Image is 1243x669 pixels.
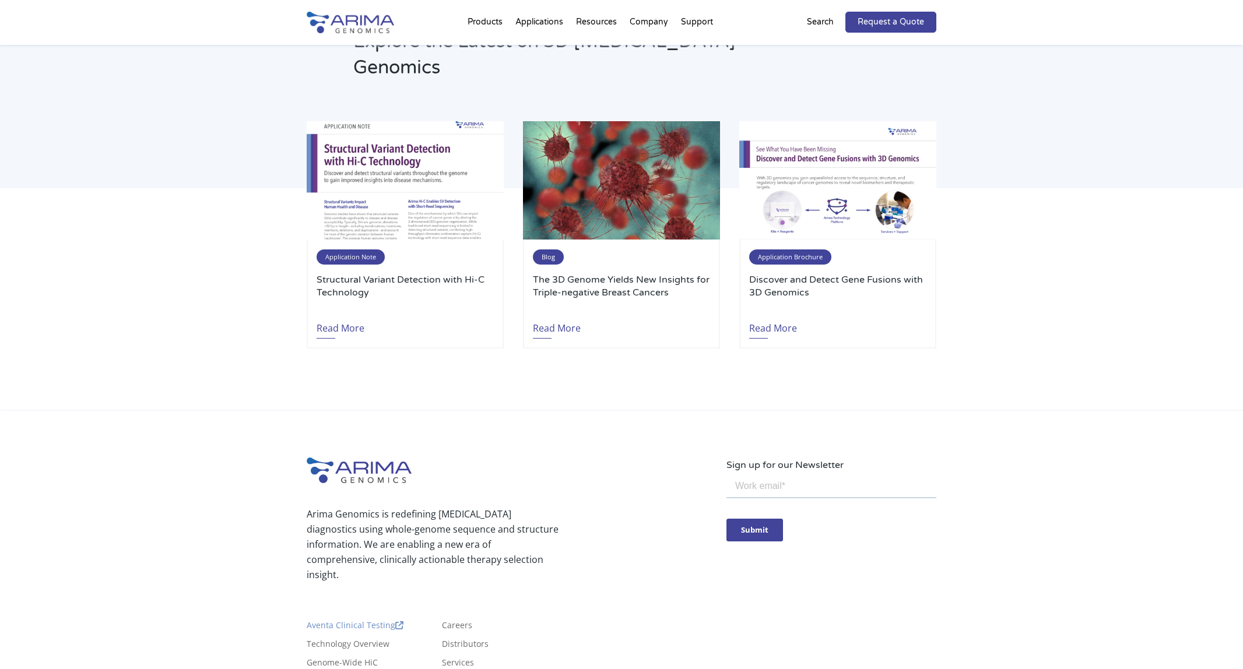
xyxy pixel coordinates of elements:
a: Read More [317,312,364,339]
img: Image_Application-Note-Structural-Variant-Detection-with-Hi-C-Technology_Page_1-500x300.png [307,121,504,240]
span: Blog [533,249,564,265]
a: Discover and Detect Gene Fusions with 3D Genomics [749,273,926,312]
span: Application Brochure [749,249,831,265]
p: Sign up for our Newsletter [726,457,936,473]
h2: Explore the Latest on 3D [MEDICAL_DATA] Genomics [353,29,770,90]
a: Careers [442,621,472,634]
a: Structural Variant Detection with Hi-C Technology [317,273,494,312]
p: Search [807,15,834,30]
p: Arima Genomics is redefining [MEDICAL_DATA] diagnostics using whole-genome sequence and structure... [307,506,559,582]
a: Technology Overview [307,640,389,653]
img: Application-Brochure-Discover-and-Detect-Gene-Fusions-with-3D-Genomics_Page_1-500x300.png [739,121,936,240]
iframe: Form 0 [726,473,936,562]
a: Aventa Clinical Testing [307,621,403,634]
img: Breast-Cancer-Cells-500x300.jpg [523,121,720,240]
span: Application Note [317,249,385,265]
img: Arima-Genomics-logo [307,457,412,483]
img: Arima-Genomics-logo [307,12,394,33]
a: Read More [749,312,797,339]
a: The 3D Genome Yields New Insights for Triple-negative Breast Cancers [533,273,710,312]
a: Distributors [442,640,489,653]
a: Request a Quote [845,12,936,33]
a: Read More [533,312,581,339]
